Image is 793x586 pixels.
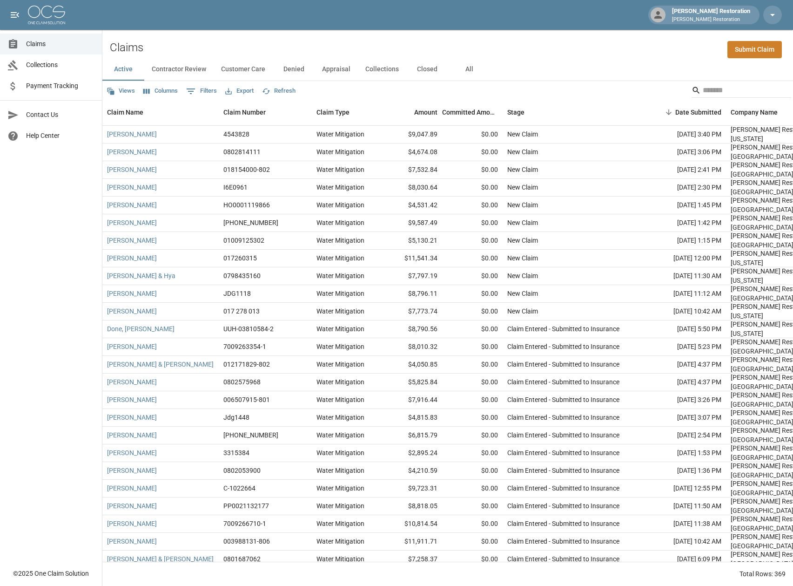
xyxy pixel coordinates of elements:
[223,448,249,457] div: 3315384
[223,501,269,511] div: PP0021132177
[107,342,157,351] a: [PERSON_NAME]
[642,214,726,232] div: [DATE] 1:42 PM
[107,183,157,192] a: [PERSON_NAME]
[507,448,619,457] div: Claim Entered - Submitted to Insurance
[223,413,249,422] div: Jdg1448
[507,377,619,387] div: Claim Entered - Submitted to Insurance
[507,236,538,245] div: New Claim
[107,501,157,511] a: [PERSON_NAME]
[642,409,726,427] div: [DATE] 3:07 PM
[316,554,364,564] div: Water Mitigation
[223,253,257,263] div: 017260315
[642,444,726,462] div: [DATE] 1:53 PM
[642,99,726,125] div: Date Submitted
[382,533,442,551] div: $11,911.71
[260,84,298,98] button: Refresh
[382,232,442,250] div: $5,130.21
[507,501,619,511] div: Claim Entered - Submitted to Insurance
[382,303,442,320] div: $7,773.74
[358,58,406,81] button: Collections
[442,179,503,197] div: $0.00
[382,214,442,232] div: $9,587.49
[316,289,364,298] div: Water Mitigation
[382,285,442,303] div: $8,796.11
[26,60,94,70] span: Collections
[316,484,364,493] div: Water Mitigation
[382,551,442,568] div: $7,258.37
[507,484,619,493] div: Claim Entered - Submitted to Insurance
[107,289,157,298] a: [PERSON_NAME]
[26,110,94,120] span: Contact Us
[642,126,726,143] div: [DATE] 3:40 PM
[223,183,248,192] div: I6E0961
[316,501,364,511] div: Water Mitigation
[214,58,273,81] button: Customer Care
[107,307,157,316] a: [PERSON_NAME]
[507,413,619,422] div: Claim Entered - Submitted to Insurance
[141,84,180,98] button: Select columns
[316,324,364,334] div: Water Mitigation
[28,6,65,24] img: ocs-logo-white-transparent.png
[316,236,364,245] div: Water Mitigation
[442,232,503,250] div: $0.00
[642,197,726,214] div: [DATE] 1:45 PM
[675,99,721,125] div: Date Submitted
[731,99,778,125] div: Company Name
[382,320,442,338] div: $8,790.56
[26,131,94,141] span: Help Center
[672,16,750,24] p: [PERSON_NAME] Restoration
[507,165,538,174] div: New Claim
[316,129,364,139] div: Water Mitigation
[223,324,274,334] div: UUH-03810584-2
[26,39,94,49] span: Claims
[507,430,619,440] div: Claim Entered - Submitted to Insurance
[507,99,524,125] div: Stage
[312,99,382,125] div: Claim Type
[642,462,726,480] div: [DATE] 1:36 PM
[642,551,726,568] div: [DATE] 6:09 PM
[739,569,786,579] div: Total Rows: 369
[223,360,270,369] div: 012171829-802
[144,58,214,81] button: Contractor Review
[382,444,442,462] div: $2,895.24
[382,391,442,409] div: $7,916.44
[642,374,726,391] div: [DATE] 4:37 PM
[442,143,503,161] div: $0.00
[316,99,349,125] div: Claim Type
[507,129,538,139] div: New Claim
[223,218,278,227] div: 1066-33-8082
[107,200,157,210] a: [PERSON_NAME]
[382,427,442,444] div: $6,815.79
[442,320,503,338] div: $0.00
[107,519,157,528] a: [PERSON_NAME]
[414,99,437,125] div: Amount
[442,214,503,232] div: $0.00
[107,554,214,564] a: [PERSON_NAME] & [PERSON_NAME]
[442,99,498,125] div: Committed Amount
[107,99,143,125] div: Claim Name
[442,497,503,515] div: $0.00
[316,183,364,192] div: Water Mitigation
[26,81,94,91] span: Payment Tracking
[442,197,503,214] div: $0.00
[219,99,312,125] div: Claim Number
[692,83,791,100] div: Search
[223,395,270,404] div: 006507915-801
[382,409,442,427] div: $4,815.83
[442,462,503,480] div: $0.00
[107,395,157,404] a: [PERSON_NAME]
[442,126,503,143] div: $0.00
[315,58,358,81] button: Appraisal
[223,377,261,387] div: 0802575968
[102,58,144,81] button: Active
[442,374,503,391] div: $0.00
[642,285,726,303] div: [DATE] 11:12 AM
[642,480,726,497] div: [DATE] 12:55 PM
[382,250,442,267] div: $11,541.34
[507,466,619,475] div: Claim Entered - Submitted to Insurance
[507,147,538,157] div: New Claim
[110,41,143,55] h2: Claims
[223,200,270,210] div: HO0001119866
[442,409,503,427] div: $0.00
[442,444,503,462] div: $0.00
